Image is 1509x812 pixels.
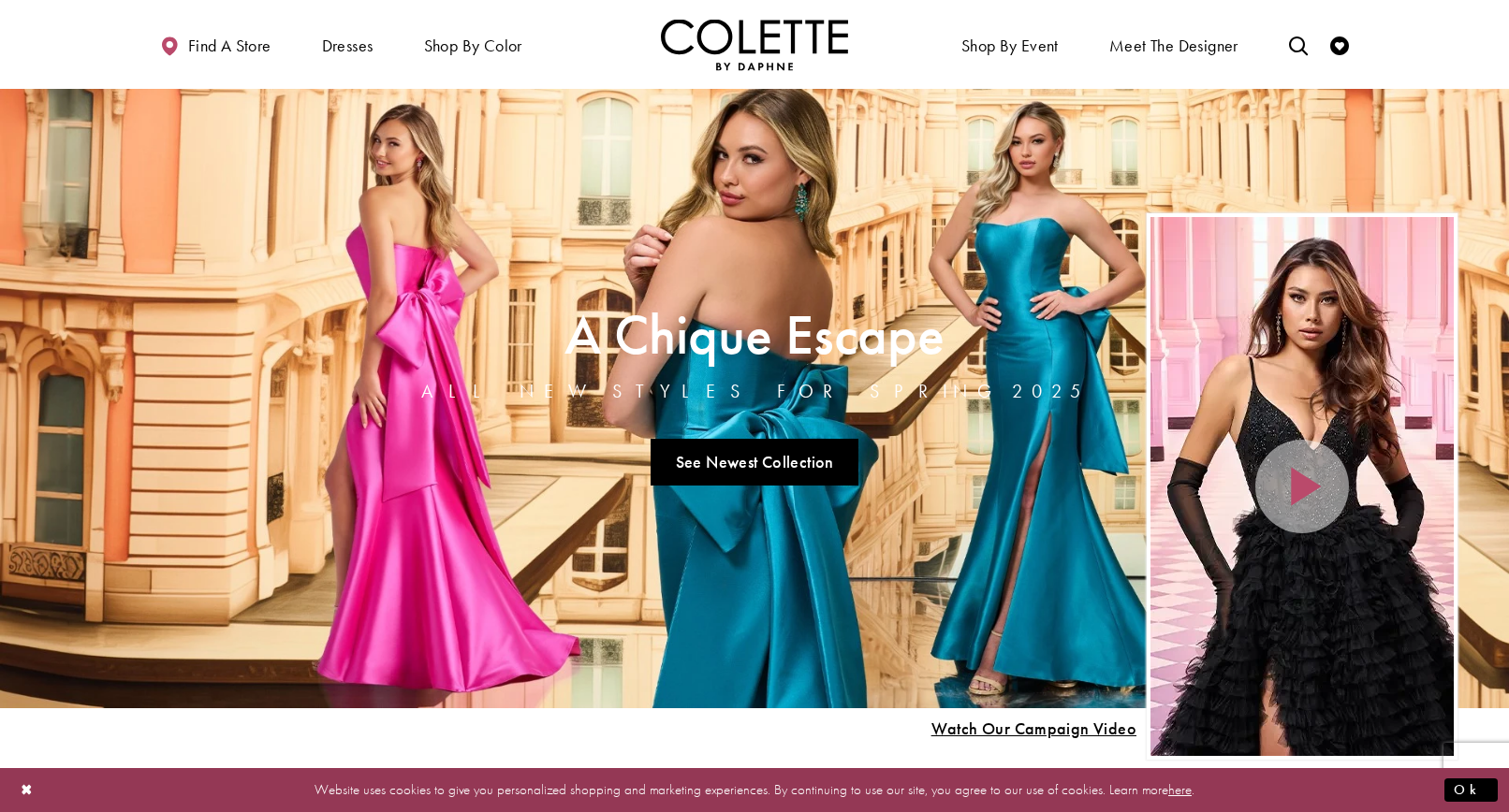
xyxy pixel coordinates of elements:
[188,36,271,55] span: Find a store
[1168,780,1192,799] a: here
[135,777,1374,803] p: Website uses cookies to give you personalized shopping and marketing experiences. By continuing t...
[1105,19,1243,70] a: Meet the designer
[661,19,848,70] img: Colette by Daphne
[1326,19,1354,70] a: Check Wishlist
[11,774,43,806] button: Close Dialog
[419,19,527,70] span: Shop by color
[961,36,1059,55] span: Shop By Event
[416,431,1093,493] ul: Slider Links
[930,719,1136,738] span: Play Slide #15 Video
[424,36,522,55] span: Shop by color
[957,19,1063,70] span: Shop By Event
[1284,19,1312,70] a: Toggle search
[661,19,848,70] a: Visit Home Page
[651,439,858,486] a: See Newest Collection A Chique Escape All New Styles For Spring 2025
[322,36,374,55] span: Dresses
[317,19,378,70] span: Dresses
[1109,36,1238,55] span: Meet the designer
[155,19,275,70] a: Find a store
[1444,778,1498,802] button: Submit Dialog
